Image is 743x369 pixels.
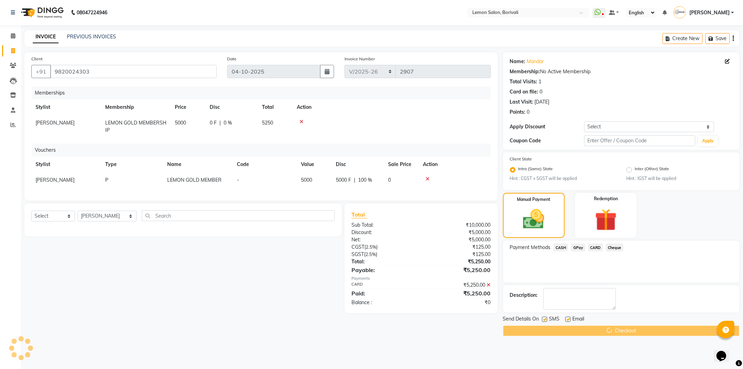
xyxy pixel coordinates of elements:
div: Card on file: [510,88,539,96]
button: +91 [31,65,51,78]
span: 2.5% [366,244,376,250]
div: Payments [351,276,491,281]
div: ₹5,250.00 [421,258,496,265]
div: ₹10,000.00 [421,221,496,229]
span: | [354,176,355,184]
label: Redemption [594,196,618,202]
th: Price [171,99,206,115]
span: | [219,119,221,127]
div: Paid: [346,289,421,298]
div: Description: [510,292,538,299]
label: Client [31,56,42,62]
div: ₹5,250.00 [421,289,496,298]
span: Cheque [606,243,624,251]
div: ₹5,000.00 [421,236,496,243]
div: 0 [527,108,530,116]
th: Stylist [31,99,101,115]
td: P [101,172,163,188]
a: PREVIOUS INVOICES [67,33,116,40]
img: _cash.svg [516,207,551,232]
th: Type [101,157,163,172]
label: Date [227,56,237,62]
span: 5250 [262,120,273,126]
span: LEMON GOLD MEMBERSHIP [105,120,167,133]
div: Discount: [346,229,421,236]
span: SMS [549,315,560,324]
th: Action [419,157,490,172]
div: ₹5,000.00 [421,229,496,236]
span: 5000 [301,177,312,183]
span: 5000 [175,120,186,126]
label: Inter (Other) State [635,166,669,174]
th: Disc [332,157,384,172]
div: Membership: [510,68,540,75]
div: ₹125.00 [421,251,496,258]
a: Mandar [527,58,544,65]
th: Total [258,99,293,115]
span: Email [573,315,585,324]
div: ( ) [346,251,421,258]
th: Stylist [31,157,101,172]
small: Hint : CGST + SGST will be applied [510,175,616,182]
label: Intra (Same) State [518,166,553,174]
input: Enter Offer / Coupon Code [584,135,696,146]
div: ₹5,250.00 [421,266,496,274]
div: Memberships [32,86,496,99]
a: INVOICE [33,31,59,43]
span: CARD [588,243,603,251]
iframe: chat widget [714,341,736,362]
span: [PERSON_NAME] [36,177,75,183]
input: Search by Name/Mobile/Email/Code [50,65,217,78]
button: Apply [698,136,718,146]
div: Total Visits: [510,78,537,85]
label: Invoice Number [345,56,375,62]
div: Apply Discount [510,123,584,130]
div: Total: [346,258,421,265]
div: ₹0 [421,299,496,306]
div: ( ) [346,243,421,251]
span: CGST [351,244,364,250]
span: Send Details On [503,315,539,324]
span: Payment Methods [510,244,551,251]
button: Create New [663,33,703,44]
label: Client State [510,156,532,162]
span: - [237,177,239,183]
th: Membership [101,99,171,115]
div: Net: [346,236,421,243]
div: Name: [510,58,526,65]
div: Payable: [346,266,421,274]
th: Value [297,157,332,172]
img: Jyoti Vyas [674,6,686,18]
div: Vouchers [32,144,496,157]
span: 0 % [224,119,232,127]
span: 5000 F [336,176,351,184]
th: Name [163,157,233,172]
th: Code [233,157,297,172]
div: No Active Membership [510,68,733,75]
label: Manual Payment [517,196,550,203]
div: Last Visit: [510,98,533,106]
span: LEMON GOLD MEMBER [167,177,222,183]
span: 0 [388,177,391,183]
th: Disc [206,99,258,115]
div: CARD [346,281,421,289]
div: 0 [540,88,543,96]
span: [PERSON_NAME] [36,120,75,126]
small: Hint : IGST will be applied [626,175,733,182]
input: Search [142,210,335,221]
span: [PERSON_NAME] [689,9,730,16]
span: 100 % [358,176,372,184]
th: Action [293,99,491,115]
div: Sub Total: [346,221,421,229]
button: Save [705,33,730,44]
th: Sale Price [384,157,419,172]
span: SGST [351,251,364,257]
div: Points: [510,108,526,116]
div: ₹5,250.00 [421,281,496,289]
div: [DATE] [535,98,550,106]
div: Balance : [346,299,421,306]
div: 1 [539,78,542,85]
span: GPay [571,243,585,251]
img: _gift.svg [588,206,624,234]
img: logo [18,3,65,22]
